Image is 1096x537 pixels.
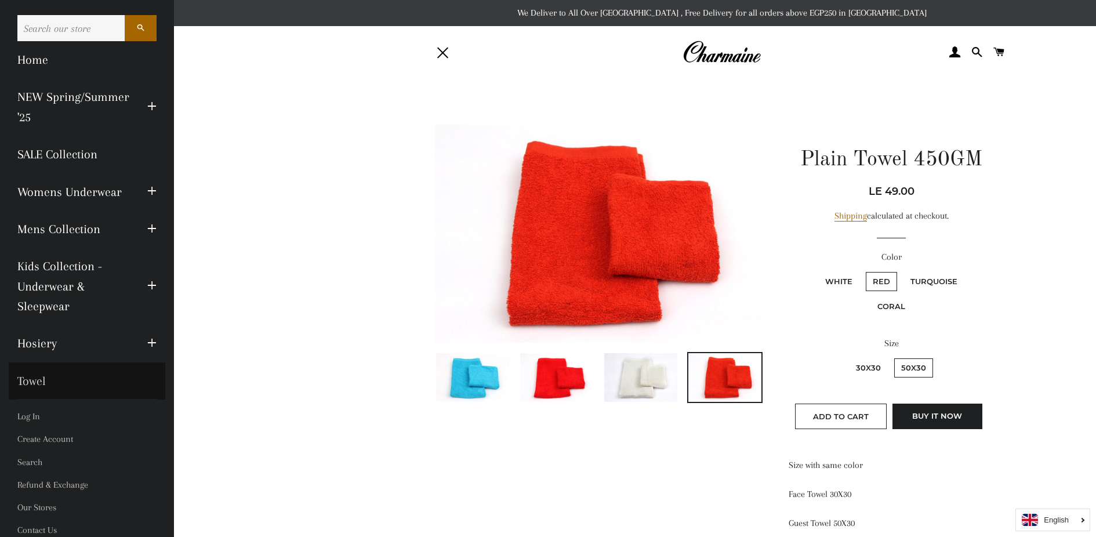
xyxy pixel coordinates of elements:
a: Hosiery [9,325,139,362]
p: Face Towel 30X30 [789,487,995,502]
img: Plain Towel 450GM [435,125,763,343]
a: Kids Collection - Underwear & Sleepwear [9,248,139,325]
a: NEW Spring/Summer '25 [9,78,139,136]
img: Load image into Gallery viewer, Plain Towel 450GM [520,353,593,402]
a: English [1022,514,1084,526]
a: Our Stores [9,496,165,519]
label: Coral [870,297,912,316]
a: Shipping [834,211,867,222]
a: Search [9,451,165,474]
button: Buy it now [892,404,982,429]
input: Search our store [17,15,125,41]
a: Log In [9,405,165,428]
p: Size with same color [789,458,995,473]
label: Color [789,250,995,264]
h1: Plain Towel 450GM [789,146,995,175]
a: Womens Underwear [9,173,139,211]
i: English [1044,516,1069,524]
a: Create Account [9,428,165,451]
label: Red [866,272,897,291]
img: Load image into Gallery viewer, Plain Towel 450GM [688,353,761,402]
div: calculated at checkout. [789,209,995,223]
label: 30X30 [849,358,888,378]
a: Mens Collection [9,211,139,248]
span: LE 49.00 [869,185,914,198]
p: Guest Towel 50X30 [789,516,995,531]
label: Turquoise [903,272,964,291]
button: Add to Cart [795,404,887,429]
a: Towel [9,362,165,400]
label: White [818,272,859,291]
a: SALE Collection [9,136,165,173]
label: Size [789,336,995,351]
a: Home [9,41,165,78]
img: Charmaine Egypt [683,39,761,65]
img: Load image into Gallery viewer, Plain Towel 450GM [436,353,509,402]
span: Add to Cart [813,412,869,421]
a: Refund & Exchange [9,474,165,496]
label: 50X30 [894,358,933,378]
img: Load image into Gallery viewer, Plain Towel 450GM [604,353,677,402]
